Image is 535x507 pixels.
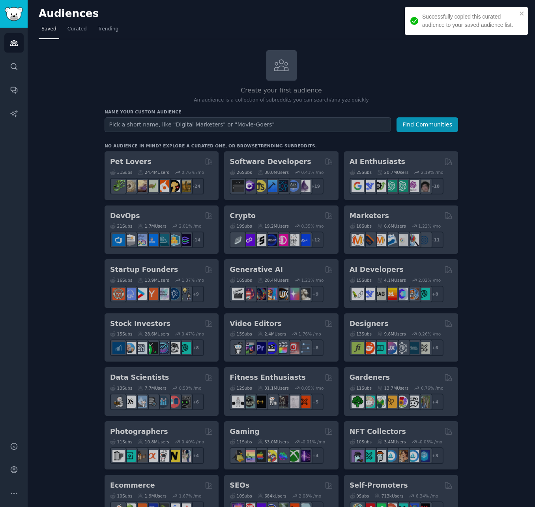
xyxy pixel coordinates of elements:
h2: Audiences [39,8,460,20]
a: trending subreddits [258,143,315,148]
span: Curated [67,26,87,33]
a: Curated [65,23,90,39]
a: Trending [95,23,121,39]
div: No audience in mind? Explore a curated one, or browse . [105,143,317,149]
h2: Create your first audience [105,86,458,96]
div: Successfully copied this curated audience to your saved audience list. [422,13,517,29]
h3: Name your custom audience [105,109,458,115]
button: close [519,10,525,17]
a: Saved [39,23,59,39]
span: Saved [41,26,56,33]
img: GummySearch logo [5,7,23,21]
p: An audience is a collection of subreddits you can search/analyze quickly [105,97,458,104]
span: Trending [98,26,118,33]
button: Find Communities [397,117,458,132]
input: Pick a short name, like "Digital Marketers" or "Movie-Goers" [105,117,391,132]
